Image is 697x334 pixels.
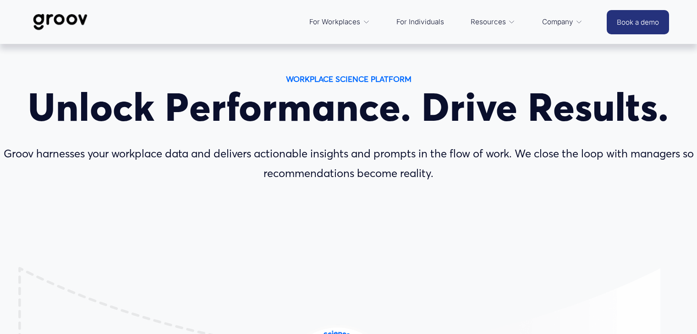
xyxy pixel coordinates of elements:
[309,16,360,28] span: For Workplaces
[305,11,374,33] a: folder dropdown
[542,16,573,28] span: Company
[607,10,669,34] a: Book a demo
[392,11,449,33] a: For Individuals
[286,74,412,84] strong: WORKPLACE SCIENCE PLATFORM
[471,16,506,28] span: Resources
[28,7,93,37] img: Groov | Workplace Science Platform | Unlock Performance | Drive Results
[466,11,520,33] a: folder dropdown
[538,11,587,33] a: folder dropdown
